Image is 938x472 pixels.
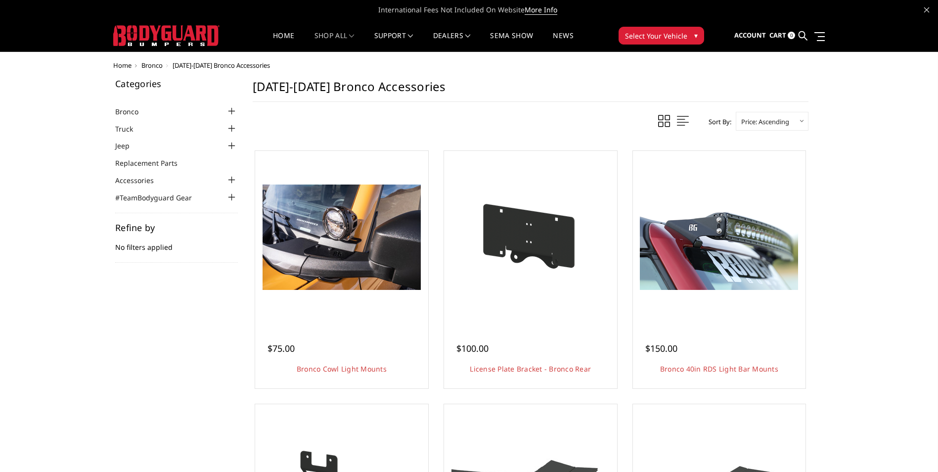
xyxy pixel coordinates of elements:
a: Dealers [433,32,471,51]
a: Bronco [141,61,163,70]
span: Account [734,31,766,40]
img: BODYGUARD BUMPERS [113,25,220,46]
a: Jeep [115,141,142,151]
span: [DATE]-[DATE] Bronco Accessories [173,61,270,70]
h5: Refine by [115,223,238,232]
span: $150.00 [645,342,677,354]
a: Home [273,32,294,51]
a: Bronco 40in RDS Light Bar Mounts [660,364,778,374]
span: $100.00 [456,342,489,354]
a: More Info [525,5,557,15]
a: News [553,32,573,51]
label: Sort By: [703,114,731,129]
a: #TeamBodyguard Gear [115,192,204,203]
a: Account [734,22,766,49]
a: Bronco Cowl Light Mounts Bronco Cowl Light Mounts [258,153,426,322]
span: ▾ [694,30,698,41]
button: Select Your Vehicle [619,27,704,45]
a: SEMA Show [490,32,533,51]
img: Bronco 40in RDS Light Bar Mounts [640,185,798,290]
h5: Categories [115,79,238,88]
a: Cart 0 [769,22,795,49]
h1: [DATE]-[DATE] Bronco Accessories [253,79,808,102]
span: Select Your Vehicle [625,31,687,41]
span: Cart [769,31,786,40]
a: Home [113,61,132,70]
a: Replacement Parts [115,158,190,168]
span: 0 [788,32,795,39]
img: Bronco Cowl Light Mounts [263,185,421,290]
a: shop all [314,32,355,51]
a: Support [374,32,413,51]
a: Truck [115,124,145,134]
a: Accessories [115,175,166,186]
a: Mounting bracket included to relocate license plate to spare tire, just above rear camera [447,153,615,322]
img: Mounting bracket included to relocate license plate to spare tire, just above rear camera [451,193,610,282]
div: No filters applied [115,223,238,263]
a: Bronco Cowl Light Mounts [297,364,387,374]
a: Bronco 40in RDS Light Bar Mounts Bronco 40in RDS Light Bar Mounts [635,153,804,322]
span: $75.00 [268,342,295,354]
a: License Plate Bracket - Bronco Rear [470,364,591,374]
a: Bronco [115,106,151,117]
